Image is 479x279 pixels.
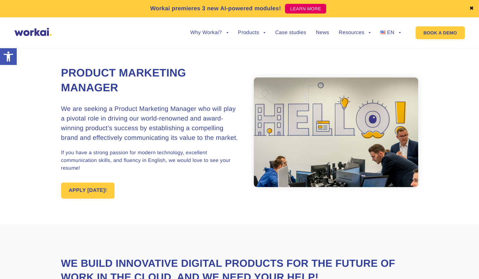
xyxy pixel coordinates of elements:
[275,30,306,35] a: Case studies
[316,30,329,35] a: News
[61,104,240,143] h3: We are seeking a Product Marketing Manager who will play a pivotal role in driving our world-reno...
[61,149,240,172] p: If you have a strong passion for modern technology, excellent communication skills, and fluency i...
[150,4,281,13] p: Workai premieres 3 new AI-powered modules!
[416,26,465,39] a: BOOK A DEMO
[285,4,326,14] a: LEARN MORE
[238,30,266,35] a: Products
[469,6,474,11] a: ✖
[61,67,186,94] span: Product Marketing Manager
[61,183,115,199] a: APPLY [DATE]!
[190,30,228,35] a: Why Workai?
[387,30,394,35] span: EN
[339,30,371,35] a: Resources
